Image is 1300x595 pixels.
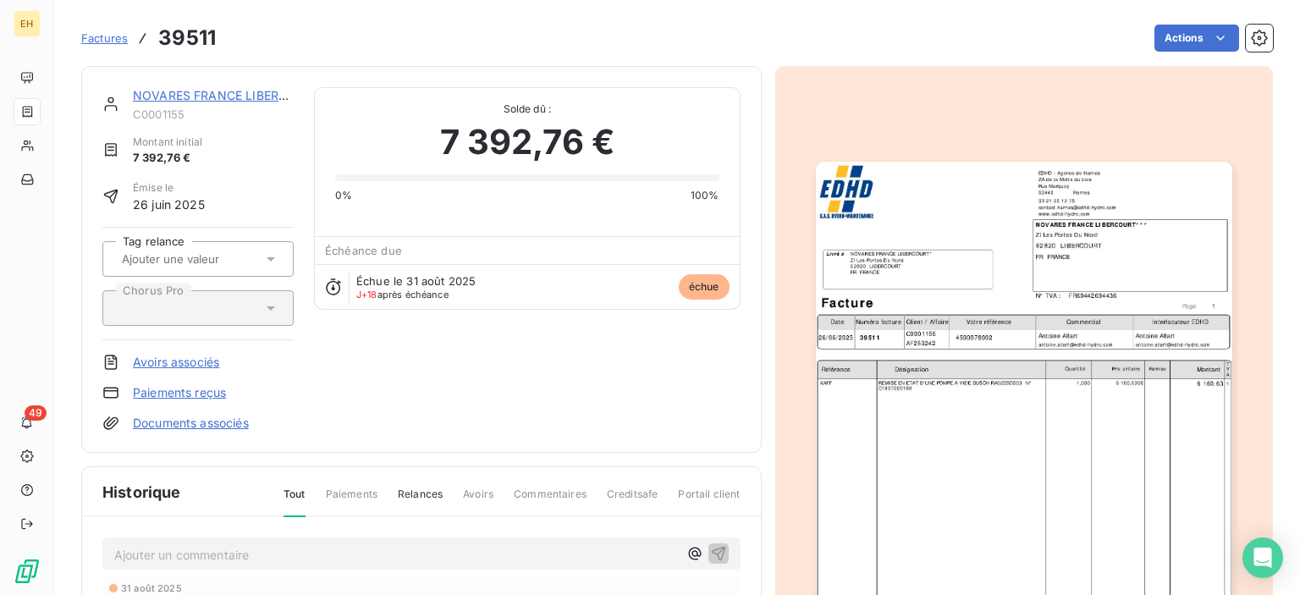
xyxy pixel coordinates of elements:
span: Historique [102,481,181,504]
span: 26 juin 2025 [133,196,205,213]
span: C0001155 [133,107,294,121]
span: Portail client [678,487,740,515]
span: Échéance due [325,244,402,257]
div: Open Intercom Messenger [1242,537,1283,578]
span: 31 août 2025 [121,583,182,593]
span: 100% [691,188,719,203]
span: 0% [335,188,352,203]
span: échue [679,274,730,300]
div: EH [14,10,41,37]
span: Avoirs [463,487,493,515]
span: Échue le 31 août 2025 [356,274,476,288]
span: 49 [25,405,47,421]
a: Avoirs associés [133,354,219,371]
button: Actions [1154,25,1239,52]
span: Tout [284,487,306,517]
h3: 39511 [158,23,216,53]
span: 7 392,76 € [133,150,202,167]
span: Creditsafe [607,487,658,515]
span: 7 392,76 € [440,117,615,168]
span: Solde dû : [335,102,719,117]
span: J+18 [356,289,377,300]
span: Émise le [133,180,205,196]
span: après échéance [356,289,449,300]
a: NOVARES FRANCE LIBERCOURT***// [133,88,348,102]
img: Logo LeanPay [14,558,41,585]
span: Paiements [326,487,377,515]
input: Ajouter une valeur [120,251,290,267]
a: Paiements reçus [133,384,226,401]
a: Documents associés [133,415,249,432]
span: Montant initial [133,135,202,150]
span: Commentaires [514,487,587,515]
a: Factures [81,30,128,47]
span: Factures [81,31,128,45]
span: Relances [398,487,443,515]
